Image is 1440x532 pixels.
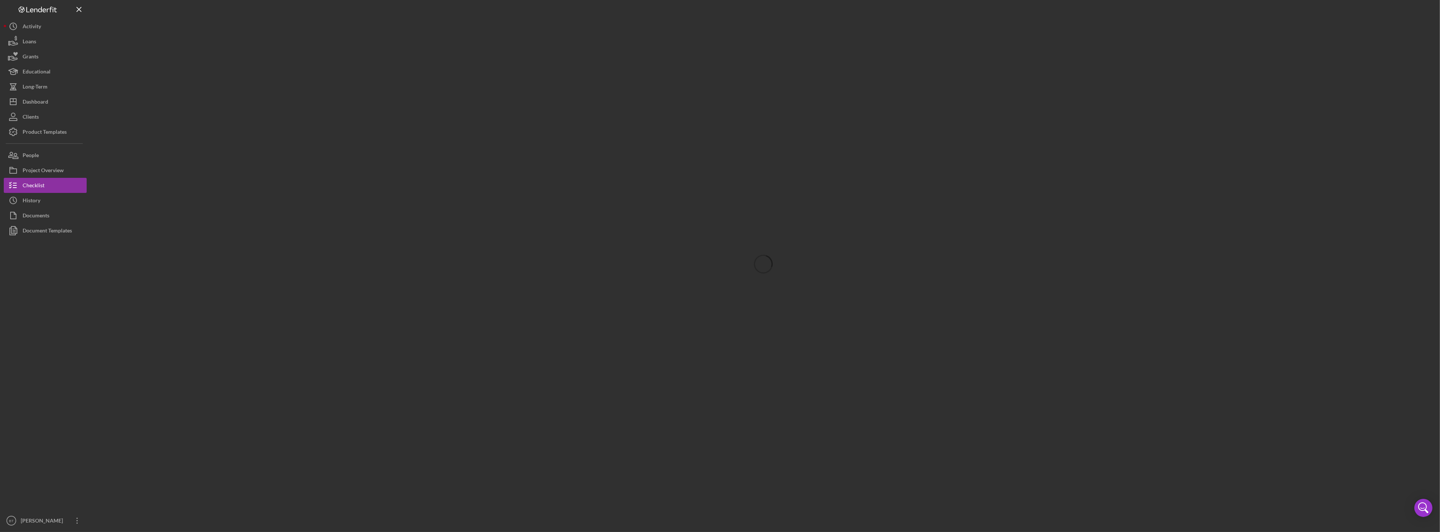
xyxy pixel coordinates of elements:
[4,19,87,34] button: Activity
[4,148,87,163] button: People
[4,223,87,238] button: Document Templates
[4,34,87,49] button: Loans
[23,79,47,96] div: Long-Term
[4,163,87,178] button: Project Overview
[23,109,39,126] div: Clients
[23,64,50,81] div: Educational
[23,223,72,240] div: Document Templates
[1414,499,1432,517] div: Open Intercom Messenger
[23,208,49,225] div: Documents
[4,208,87,223] button: Documents
[23,163,64,180] div: Project Overview
[4,193,87,208] button: History
[23,49,38,66] div: Grants
[9,519,14,523] text: BT
[4,124,87,139] button: Product Templates
[4,178,87,193] button: Checklist
[23,178,44,195] div: Checklist
[4,109,87,124] button: Clients
[23,19,41,36] div: Activity
[23,94,48,111] div: Dashboard
[23,124,67,141] div: Product Templates
[4,49,87,64] button: Grants
[23,34,36,51] div: Loans
[23,193,40,210] div: History
[4,513,87,528] button: BT[PERSON_NAME]
[4,79,87,94] button: Long-Term
[4,94,87,109] button: Dashboard
[19,513,68,530] div: [PERSON_NAME]
[4,64,87,79] button: Educational
[23,148,39,165] div: People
